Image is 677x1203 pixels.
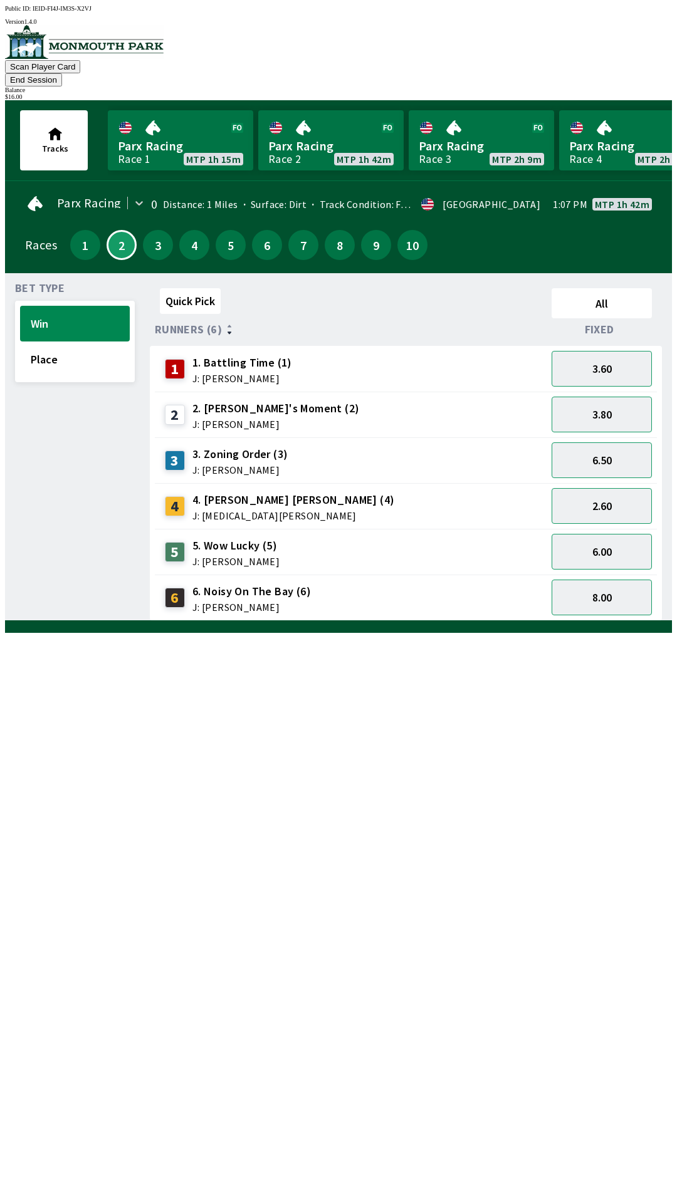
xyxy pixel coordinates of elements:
[361,230,391,260] button: 9
[108,110,253,170] a: Parx RacingRace 1MTP 1h 15m
[20,306,130,341] button: Win
[151,199,157,209] div: 0
[160,288,221,314] button: Quick Pick
[192,583,311,600] span: 6. Noisy On The Bay (6)
[419,154,451,164] div: Race 3
[192,373,292,383] span: J: [PERSON_NAME]
[118,154,150,164] div: Race 1
[547,323,657,336] div: Fixed
[186,154,241,164] span: MTP 1h 15m
[165,588,185,608] div: 6
[552,288,652,318] button: All
[143,230,173,260] button: 3
[163,198,238,211] span: Distance: 1 Miles
[192,556,280,566] span: J: [PERSON_NAME]
[337,154,391,164] span: MTP 1h 42m
[192,355,292,371] span: 1. Battling Time (1)
[165,359,185,379] div: 1
[268,138,394,154] span: Parx Racing
[552,580,652,615] button: 8.00
[192,492,395,508] span: 4. [PERSON_NAME] [PERSON_NAME] (4)
[20,110,88,170] button: Tracks
[585,325,614,335] span: Fixed
[5,5,672,12] div: Public ID:
[165,405,185,425] div: 2
[401,241,424,249] span: 10
[258,110,404,170] a: Parx RacingRace 2MTP 1h 42m
[192,538,280,554] span: 5. Wow Lucky (5)
[291,241,315,249] span: 7
[216,230,246,260] button: 5
[5,60,80,73] button: Scan Player Card
[569,154,602,164] div: Race 4
[592,453,612,467] span: 6.50
[155,325,222,335] span: Runners (6)
[364,241,388,249] span: 9
[192,602,311,612] span: J: [PERSON_NAME]
[192,419,360,429] span: J: [PERSON_NAME]
[57,198,121,208] span: Parx Racing
[165,542,185,562] div: 5
[238,198,307,211] span: Surface: Dirt
[552,534,652,570] button: 6.00
[552,351,652,387] button: 3.60
[288,230,318,260] button: 7
[552,488,652,524] button: 2.60
[182,241,206,249] span: 4
[146,241,170,249] span: 3
[70,230,100,260] button: 1
[31,316,119,331] span: Win
[73,241,97,249] span: 1
[409,110,554,170] a: Parx RacingRace 3MTP 2h 9m
[192,446,288,462] span: 3. Zoning Order (3)
[107,230,137,260] button: 2
[219,241,243,249] span: 5
[397,230,428,260] button: 10
[42,143,68,154] span: Tracks
[492,154,542,164] span: MTP 2h 9m
[165,294,215,308] span: Quick Pick
[592,362,612,376] span: 3.60
[15,283,65,293] span: Bet Type
[252,230,282,260] button: 6
[192,465,288,475] span: J: [PERSON_NAME]
[592,590,612,605] span: 8.00
[592,407,612,422] span: 3.80
[592,544,612,559] span: 6.00
[5,73,62,86] button: End Session
[552,397,652,432] button: 3.80
[5,25,164,59] img: venue logo
[255,241,279,249] span: 6
[419,138,544,154] span: Parx Racing
[557,296,646,311] span: All
[268,154,301,164] div: Race 2
[307,198,415,211] span: Track Condition: Fast
[20,341,130,377] button: Place
[111,242,132,248] span: 2
[118,138,243,154] span: Parx Racing
[31,352,119,367] span: Place
[5,86,672,93] div: Balance
[553,199,587,209] span: 1:07 PM
[165,496,185,516] div: 4
[592,499,612,513] span: 2.60
[192,511,395,521] span: J: [MEDICAL_DATA][PERSON_NAME]
[595,199,649,209] span: MTP 1h 42m
[33,5,92,12] span: IEID-FI4J-IM3S-X2VJ
[192,400,360,417] span: 2. [PERSON_NAME]'s Moment (2)
[325,230,355,260] button: 8
[328,241,352,249] span: 8
[25,240,57,250] div: Races
[5,18,672,25] div: Version 1.4.0
[165,450,185,471] div: 3
[155,323,547,336] div: Runners (6)
[5,93,672,100] div: $ 16.00
[552,442,652,478] button: 6.50
[179,230,209,260] button: 4
[443,199,540,209] div: [GEOGRAPHIC_DATA]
